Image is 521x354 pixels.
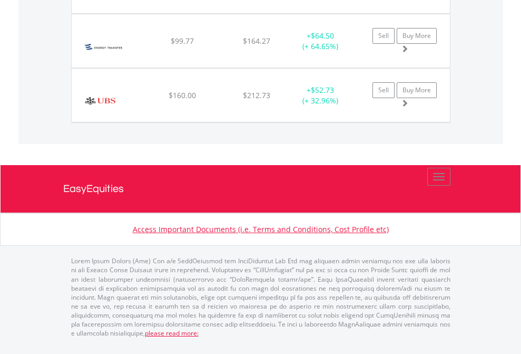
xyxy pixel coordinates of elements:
[71,256,450,338] p: Lorem Ipsum Dolors (Ame) Con a/e SeddOeiusmod tem InciDiduntut Lab Etd mag aliquaen admin veniamq...
[288,85,353,106] div: + (+ 32.96%)
[372,82,395,98] a: Sell
[63,165,458,213] a: EasyEquities
[169,90,196,100] span: $160.00
[243,36,270,46] span: $164.27
[397,28,437,44] a: Buy More
[77,27,130,65] img: EQU.US.ET.png
[171,36,194,46] span: $99.77
[133,224,389,234] a: Access Important Documents (i.e. Terms and Conditions, Cost Profile etc)
[372,28,395,44] a: Sell
[77,82,125,119] img: EQU.US.UBS.png
[288,31,353,52] div: + (+ 64.65%)
[311,31,334,41] span: $64.50
[311,85,334,95] span: $52.73
[243,90,270,100] span: $212.73
[145,329,199,338] a: please read more:
[397,82,437,98] a: Buy More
